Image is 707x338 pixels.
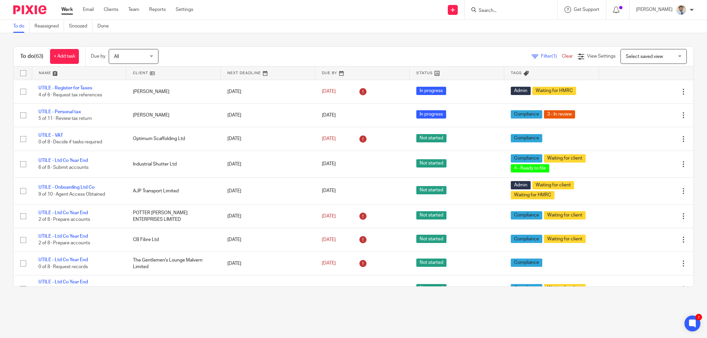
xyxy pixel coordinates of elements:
span: [DATE] [322,113,336,118]
span: Waiting for client [544,154,586,163]
span: 6 of 8 · Submit accounts [38,165,88,170]
a: Reassigned [34,20,64,33]
td: [PERSON_NAME] Creative Ltd [126,275,221,303]
span: 3 - In review [544,110,575,119]
span: Not started [416,235,446,243]
td: CB Fibre Ltd [126,228,221,252]
img: 1693835698283.jfif [676,5,686,15]
a: UTILE - Ltd Co Year End [38,211,88,215]
td: [DATE] [221,80,315,103]
span: [DATE] [322,189,336,193]
a: UTILE - Register for Taxes [38,86,92,90]
td: [DATE] [221,151,315,177]
td: [DATE] [221,177,315,204]
img: Pixie [13,5,46,14]
span: Compliance [511,284,542,292]
td: [DATE] [221,252,315,275]
span: [DATE] [322,89,336,94]
span: Not started [416,134,446,142]
a: UTILE - Personal tax [38,110,81,114]
span: Waiting for HMRC [511,191,555,199]
td: Optimum Scaffolding Ltd [126,127,221,151]
td: The Gentlemen's Lounge Malvern Limited [126,252,221,275]
a: Work [61,6,73,13]
span: Admin [511,181,531,189]
a: Settings [176,6,193,13]
a: Clear [562,54,573,59]
span: [DATE] [322,261,336,266]
div: 2 [695,314,702,320]
td: [DATE] [221,204,315,228]
a: UTILE - Onboarding Ltd Co [38,185,94,190]
span: Compliance [511,134,542,142]
td: [DATE] [221,275,315,303]
span: Compliance [511,211,542,219]
span: Not started [416,259,446,267]
span: Waiting for client [544,211,586,219]
td: POTTER [PERSON_NAME] ENTERPRISES LIMITED [126,204,221,228]
span: 5 of 11 · Review tax return [38,116,92,121]
span: Admin [511,87,531,95]
span: 2 of 8 · Prepare accounts [38,241,90,246]
span: [DATE] [322,136,336,141]
span: View Settings [587,54,616,59]
td: [DATE] [221,127,315,151]
a: Done [97,20,114,33]
span: Waiting for client [544,284,586,292]
span: 2 of 8 · Prepare accounts [38,217,90,222]
td: [DATE] [221,103,315,127]
span: Filter [541,54,562,59]
span: Not started [416,186,446,194]
a: To do [13,20,29,33]
span: Get Support [574,7,599,12]
span: All [114,54,119,59]
a: + Add task [50,49,79,64]
a: UTILE - VAT [38,133,63,138]
a: UTILE - Ltd Co Year End [38,258,88,262]
td: [PERSON_NAME] [126,103,221,127]
span: In progress [416,110,446,119]
span: (1) [552,54,557,59]
span: Not started [416,211,446,219]
span: Waiting for client [544,235,586,243]
span: 0 of 8 · Request records [38,265,88,269]
span: Waiting for HMRC [532,87,576,95]
a: Snoozed [69,20,92,33]
span: Not started [416,284,446,292]
a: UTILE - Ltd Co Year End [38,158,88,163]
span: [DATE] [322,237,336,242]
span: Waiting for client [532,181,574,189]
p: Due by [91,53,105,60]
span: Not started [416,159,446,168]
span: 9 of 10 · Agent Access Obtained [38,192,105,197]
span: [DATE] [322,162,336,167]
td: [DATE] [221,228,315,252]
a: UTILE - Ltd Co Year End [38,234,88,239]
h1: To do [20,53,43,60]
td: AJP Transport Limited [126,177,221,204]
p: [PERSON_NAME] [636,6,673,13]
a: Email [83,6,94,13]
span: 4 of 6 · Request tax references [38,93,102,97]
span: Compliance [511,154,542,163]
span: (63) [34,54,43,59]
td: [PERSON_NAME] [126,80,221,103]
span: [DATE] [322,214,336,218]
span: Select saved view [626,54,663,59]
a: Clients [104,6,118,13]
input: Search [478,8,538,14]
span: 4 - Ready to file [511,164,549,172]
a: Reports [149,6,166,13]
span: Compliance [511,235,542,243]
a: UTILE - Ltd Co Year End [38,280,88,284]
span: In progress [416,87,446,95]
span: Compliance [511,259,542,267]
span: Tags [511,71,522,75]
span: Compliance [511,110,542,119]
span: 0 of 8 · Decide if tasks required [38,140,102,145]
td: Industrial Shutter Ltd [126,151,221,177]
a: Team [128,6,139,13]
